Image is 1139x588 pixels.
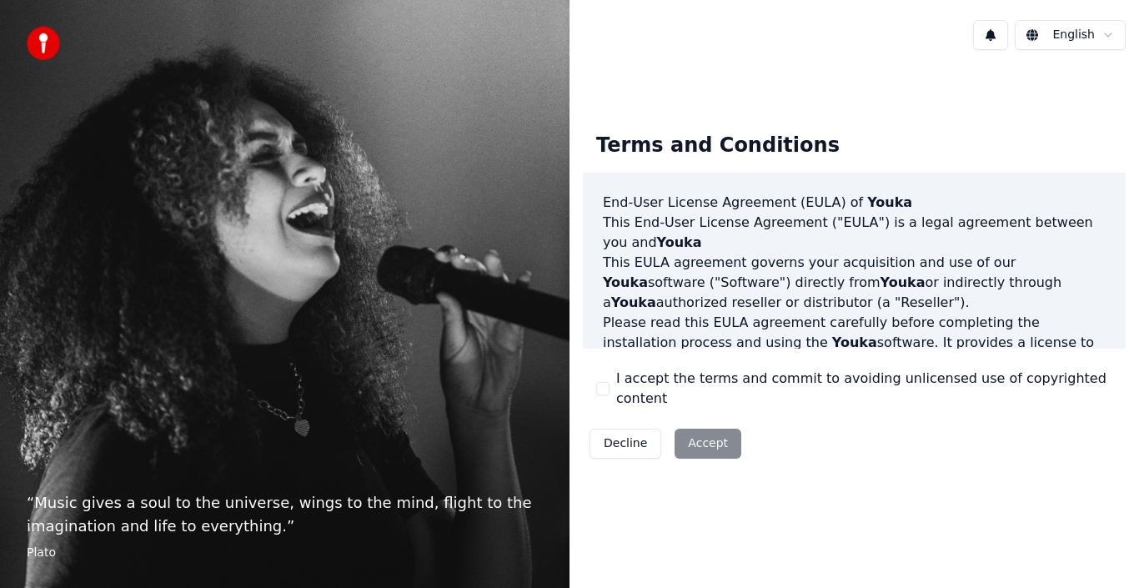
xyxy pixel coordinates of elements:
span: Youka [657,234,702,250]
div: Terms and Conditions [583,119,853,173]
h3: End-User License Agreement (EULA) of [603,193,1106,213]
p: “ Music gives a soul to the universe, wings to the mind, flight to the imagination and life to ev... [27,491,543,538]
p: This End-User License Agreement ("EULA") is a legal agreement between you and [603,213,1106,253]
span: Youka [881,274,926,290]
label: I accept the terms and commit to avoiding unlicensed use of copyrighted content [616,369,1112,409]
img: youka [27,27,60,60]
span: Youka [867,194,912,210]
span: Youka [832,334,877,350]
span: Youka [611,294,656,310]
span: Youka [603,274,648,290]
p: Please read this EULA agreement carefully before completing the installation process and using th... [603,313,1106,393]
button: Decline [590,429,661,459]
footer: Plato [27,545,543,561]
p: This EULA agreement governs your acquisition and use of our software ("Software") directly from o... [603,253,1106,313]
